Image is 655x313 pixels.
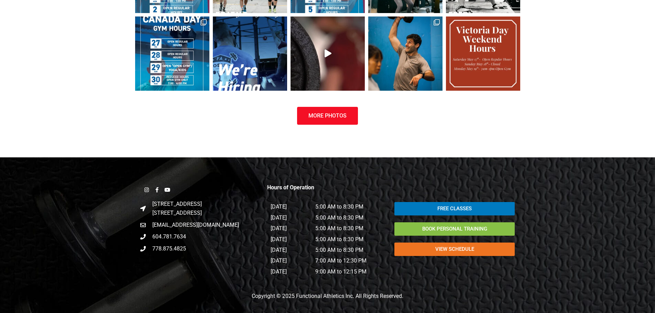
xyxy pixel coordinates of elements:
a: 604.781.7634 [140,232,261,241]
svg: Clone [434,19,440,25]
p: 5:00 AM to 8:30 PM [315,224,384,233]
p: [DATE] [271,246,308,255]
span: [EMAIL_ADDRESS][DOMAIN_NAME] [151,221,239,230]
a: 778.875.4825 [140,244,261,253]
a: Clone [135,16,209,91]
p: 5:00 AM to 8:30 PM [315,213,384,222]
p: [DATE] [271,267,308,276]
img: Victoria Day Weekend Hours. Enjoy your long weekend! [446,16,520,91]
img: 𝗙𝘂𝗻𝗰𝘁𝗶𝗼𝗻𝗮𝗹 𝗔𝘁𝗵𝗹𝗲𝘁𝗶𝗰𝘀 𝗶𝘀 𝗛𝗶𝗿𝗶𝗻𝗴! 🏋 𝗙𝗶𝘁𝗻𝗲𝘀𝘀 𝗜𝗻𝘀𝘁𝗿𝘂𝗰𝘁𝗼𝗿 / 𝗣𝗲𝗿𝘀𝗼𝗻𝗮𝗹 𝗧𝗿𝗮𝗶𝗻𝗲𝗿 We’re looking for a dynam... [213,16,287,91]
img: 🇨🇦 CANADA DAY WEEKEND GYM HOURS 🇨🇦 We’re adjusting our schedule for the Canada Day long weekend! ... [135,16,209,91]
p: 5:00 AM to 8:30 PM [315,246,384,255]
a: Free Classes [394,202,515,215]
span: 778.875.4825 [151,244,186,253]
img: Just a little display of the Saturday vibes we had going on. #bestcommunityever Thank you @jacob_... [368,16,443,91]
a: More Photos [297,107,358,125]
span: [STREET_ADDRESS] [STREET_ADDRESS] [151,200,202,218]
span: More Photos [308,113,347,119]
p: Copyright © 2025 Functional Athletics Inc. All Rights Reserved. [137,292,518,301]
p: [DATE] [271,256,308,265]
a: view schedule [394,243,515,256]
a: Book Personal Training [394,222,515,236]
p: [DATE] [271,224,308,233]
span: 604.781.7634 [151,232,186,241]
a: [EMAIL_ADDRESS][DOMAIN_NAME] [140,221,261,230]
strong: Hours of Operation [267,184,314,191]
p: 5:00 AM to 8:30 PM [315,235,384,244]
a: Play [291,16,365,91]
svg: Clone [200,19,207,25]
span: Book Personal Training [422,226,487,232]
span: Free Classes [437,206,472,211]
p: [DATE] [271,235,308,244]
img: Recap of our in house Grit Showdown. What an event!! Nothing but fitness, fun and memories with t... [291,16,365,91]
p: 5:00 AM to 8:30 PM [315,202,384,211]
svg: Play [325,49,331,57]
p: [DATE] [271,202,308,211]
p: [DATE] [271,213,308,222]
span: view schedule [435,247,474,252]
a: Clone [368,16,443,91]
a: [STREET_ADDRESS][STREET_ADDRESS] [140,200,261,218]
p: 9:00 AM to 12:15 PM [315,267,384,276]
p: 7:00 AM to 12:30 PM [315,256,384,265]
